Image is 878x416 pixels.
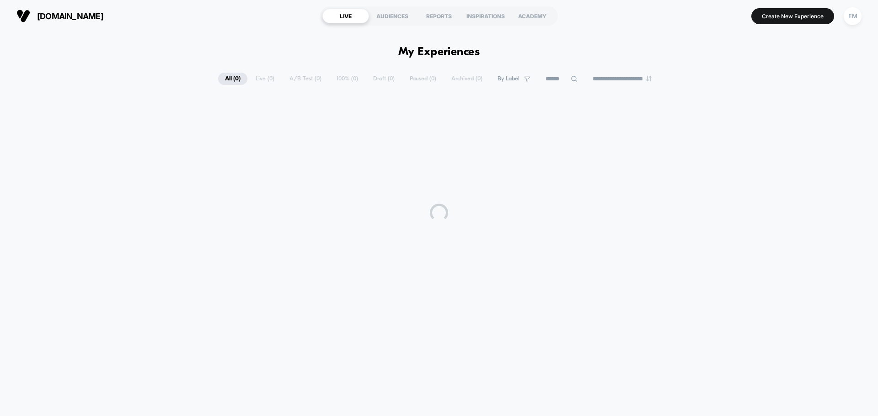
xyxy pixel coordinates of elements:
img: Visually logo [16,9,30,23]
h1: My Experiences [398,46,480,59]
div: AUDIENCES [369,9,416,23]
button: [DOMAIN_NAME] [14,9,106,23]
img: end [646,76,652,81]
span: [DOMAIN_NAME] [37,11,103,21]
div: INSPIRATIONS [462,9,509,23]
div: LIVE [322,9,369,23]
button: Create New Experience [751,8,834,24]
div: ACADEMY [509,9,556,23]
span: All ( 0 ) [218,73,247,85]
button: EM [841,7,864,26]
div: REPORTS [416,9,462,23]
span: By Label [498,75,519,82]
div: EM [844,7,862,25]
